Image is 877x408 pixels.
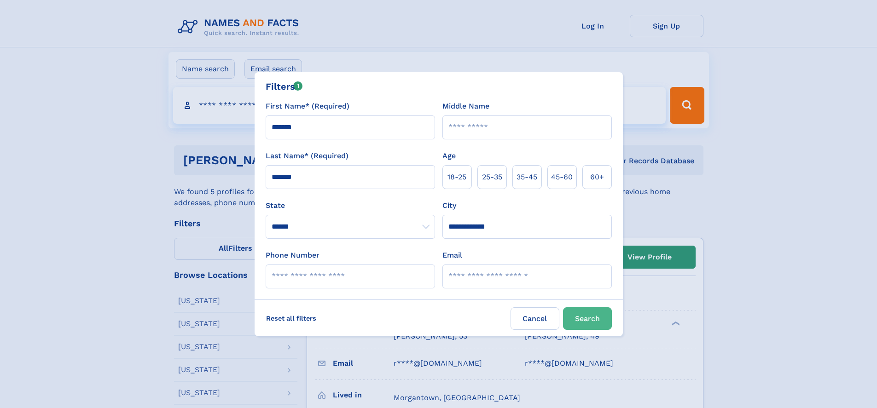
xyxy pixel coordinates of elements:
[266,250,319,261] label: Phone Number
[442,101,489,112] label: Middle Name
[442,200,456,211] label: City
[511,307,559,330] label: Cancel
[551,172,573,183] span: 45‑60
[260,307,322,329] label: Reset all filters
[266,150,348,161] label: Last Name* (Required)
[266,200,435,211] label: State
[442,150,456,161] label: Age
[482,172,502,183] span: 25‑35
[590,172,604,183] span: 60+
[266,101,349,112] label: First Name* (Required)
[442,250,462,261] label: Email
[563,307,612,330] button: Search
[447,172,466,183] span: 18‑25
[517,172,537,183] span: 35‑45
[266,80,303,93] div: Filters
